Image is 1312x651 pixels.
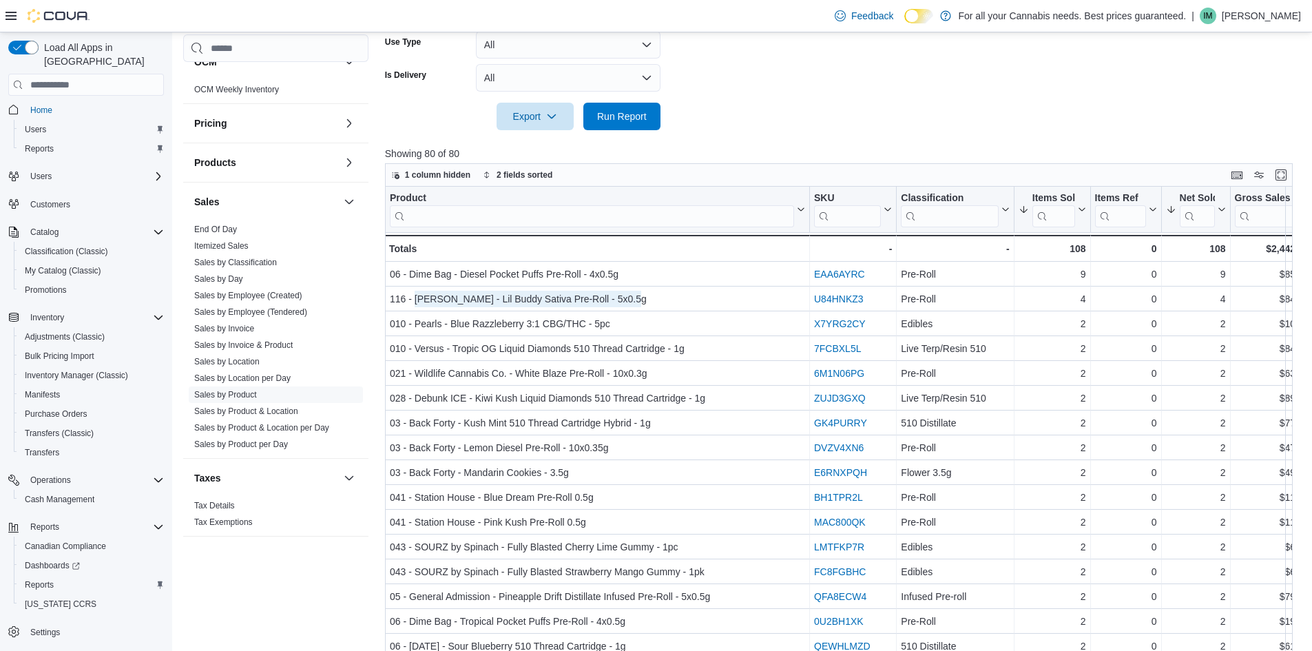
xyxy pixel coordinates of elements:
a: Reports [19,577,59,593]
span: Washington CCRS [19,596,164,612]
div: 108 [1165,240,1225,257]
span: Transfers (Classic) [25,428,94,439]
a: Sales by Invoice [194,324,254,333]
span: Manifests [25,389,60,400]
span: Customers [30,199,70,210]
div: Classification [901,192,998,227]
button: All [476,64,660,92]
div: 0 [1094,539,1156,555]
span: Reports [25,519,164,535]
h3: OCM [194,55,217,69]
div: 0 [1094,514,1156,530]
div: $11.24 [1234,514,1309,530]
span: Classification (Classic) [19,243,164,260]
div: $63.40 [1234,365,1309,382]
div: 4 [1019,291,1086,307]
div: Items Sold [1032,192,1075,227]
button: Sales [341,194,357,210]
div: 0 [1094,489,1156,506]
span: Sales by Day [194,273,243,285]
div: $89.04 [1234,390,1309,406]
button: Users [14,120,169,139]
button: Purchase Orders [14,404,169,424]
button: Display options [1251,167,1267,183]
a: Sales by Invoice & Product [194,340,293,350]
button: Transfers (Classic) [14,424,169,443]
div: $49.18 [1234,464,1309,481]
span: Users [25,168,164,185]
div: 0 [1094,390,1156,406]
button: Home [3,99,169,119]
a: EAA6AYRC [814,269,865,280]
a: OCM Weekly Inventory [194,85,279,94]
input: Dark Mode [904,9,933,23]
a: 0U2BH1XK [814,616,864,627]
div: $84.80 [1234,340,1309,357]
span: Reports [25,579,54,590]
span: Promotions [25,285,67,296]
button: [US_STATE] CCRS [14,595,169,614]
a: BH1TPR2L [814,492,863,503]
div: 041 - Station House - Blue Dream Pre-Roll 0.5g [390,489,805,506]
a: Manifests [19,386,65,403]
a: Promotions [19,282,72,298]
div: $10.96 [1234,316,1309,332]
button: Users [25,168,57,185]
span: Sales by Employee (Tendered) [194,307,307,318]
div: Items Sold [1032,192,1075,205]
div: SKU [814,192,881,205]
span: Settings [25,623,164,641]
a: Sales by Product & Location per Day [194,423,329,433]
div: 0 [1094,365,1156,382]
div: Net Sold [1179,192,1214,205]
span: Sales by Location [194,356,260,367]
img: Cova [28,9,90,23]
a: Tax Exemptions [194,517,253,527]
a: End Of Day [194,225,237,234]
div: 021 - Wildlife Cannabis Co. - White Blaze Pre-Roll - 10x0.3g [390,365,805,382]
span: Reports [25,143,54,154]
button: Items Ref [1094,192,1156,227]
a: Sales by Employee (Created) [194,291,302,300]
div: 010 - Versus - Tropic OG Liquid Diamonds 510 Thread Cartridge - 1g [390,340,805,357]
div: 2 [1165,514,1225,530]
div: Pre-Roll [901,266,1009,282]
div: Product [390,192,794,227]
span: Load All Apps in [GEOGRAPHIC_DATA] [39,41,164,68]
a: Customers [25,196,76,213]
span: End Of Day [194,224,237,235]
div: 2 [1165,390,1225,406]
div: 0 [1094,415,1156,431]
a: Reports [19,141,59,157]
div: 2 [1165,440,1225,456]
a: X7YRG2CY [814,318,866,329]
span: Manifests [19,386,164,403]
span: Transfers [19,444,164,461]
div: Product [390,192,794,205]
span: Settings [30,627,60,638]
button: Reports [25,519,65,535]
span: Operations [25,472,164,488]
div: $85.50 [1234,266,1309,282]
a: My Catalog (Classic) [19,262,107,279]
span: Dashboards [25,560,80,571]
button: Settings [3,622,169,642]
div: Ian Mullan [1200,8,1216,24]
a: Inventory Manager (Classic) [19,367,134,384]
a: Sales by Classification [194,258,277,267]
div: 4 [1165,291,1225,307]
div: 0 [1094,440,1156,456]
span: Sales by Product per Day [194,439,288,450]
a: Purchase Orders [19,406,93,422]
span: Users [25,124,46,135]
span: Purchase Orders [19,406,164,422]
button: Gross Sales [1234,192,1309,227]
button: Operations [3,471,169,490]
div: 2 [1165,539,1225,555]
span: Itemized Sales [194,240,249,251]
div: 06 - Dime Bag - Diesel Pocket Puffs Pre-Roll - 4x0.5g [390,266,805,282]
a: Transfers (Classic) [19,425,99,442]
button: Catalog [3,223,169,242]
div: $6.20 [1234,539,1309,555]
div: 116 - [PERSON_NAME] - Lil Buddy Sativa Pre-Roll - 5x0.5g [390,291,805,307]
